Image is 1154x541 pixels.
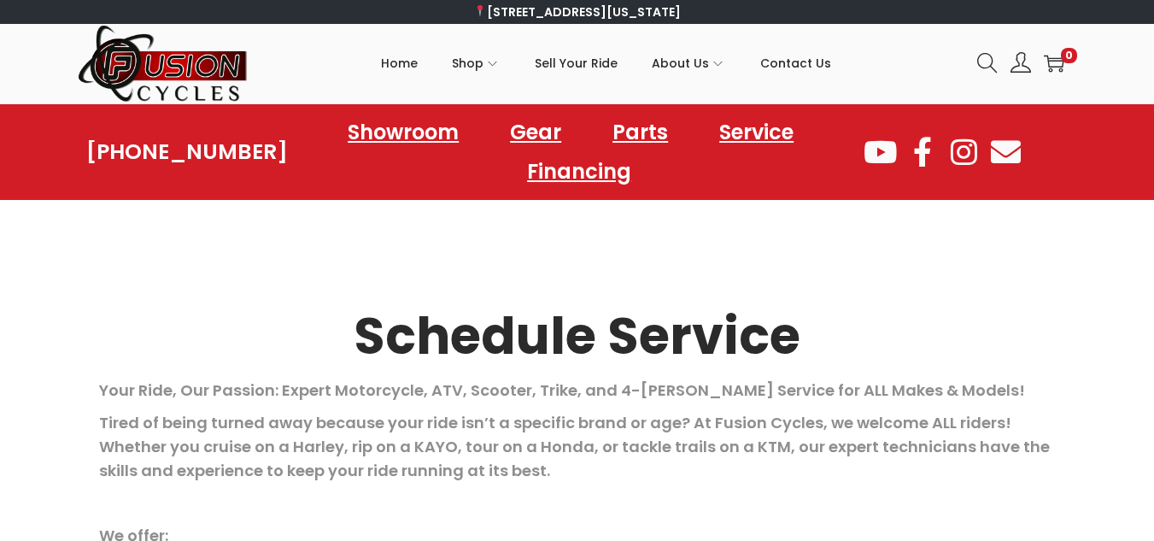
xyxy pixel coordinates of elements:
[249,25,964,102] nav: Primary navigation
[535,25,618,102] a: Sell Your Ride
[288,113,861,191] nav: Menu
[510,152,648,191] a: Financing
[452,25,501,102] a: Shop
[99,379,1056,403] p: Your Ride, Our Passion: Expert Motorcycle, ATV, Scooter, Trike, and 4-[PERSON_NAME] Service for A...
[381,25,418,102] a: Home
[535,42,618,85] span: Sell Your Ride
[652,25,726,102] a: About Us
[760,25,831,102] a: Contact Us
[493,113,578,152] a: Gear
[760,42,831,85] span: Contact Us
[331,113,476,152] a: Showroom
[452,42,483,85] span: Shop
[473,3,681,21] a: [STREET_ADDRESS][US_STATE]
[381,42,418,85] span: Home
[99,311,1056,362] h2: Schedule Service
[474,5,486,17] img: 📍
[86,140,288,164] a: [PHONE_NUMBER]
[702,113,811,152] a: Service
[78,24,249,103] img: Woostify retina logo
[595,113,685,152] a: Parts
[99,411,1056,483] p: Tired of being turned away because your ride isn’t a specific brand or age? At Fusion Cycles, we ...
[1044,53,1064,74] a: 0
[652,42,709,85] span: About Us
